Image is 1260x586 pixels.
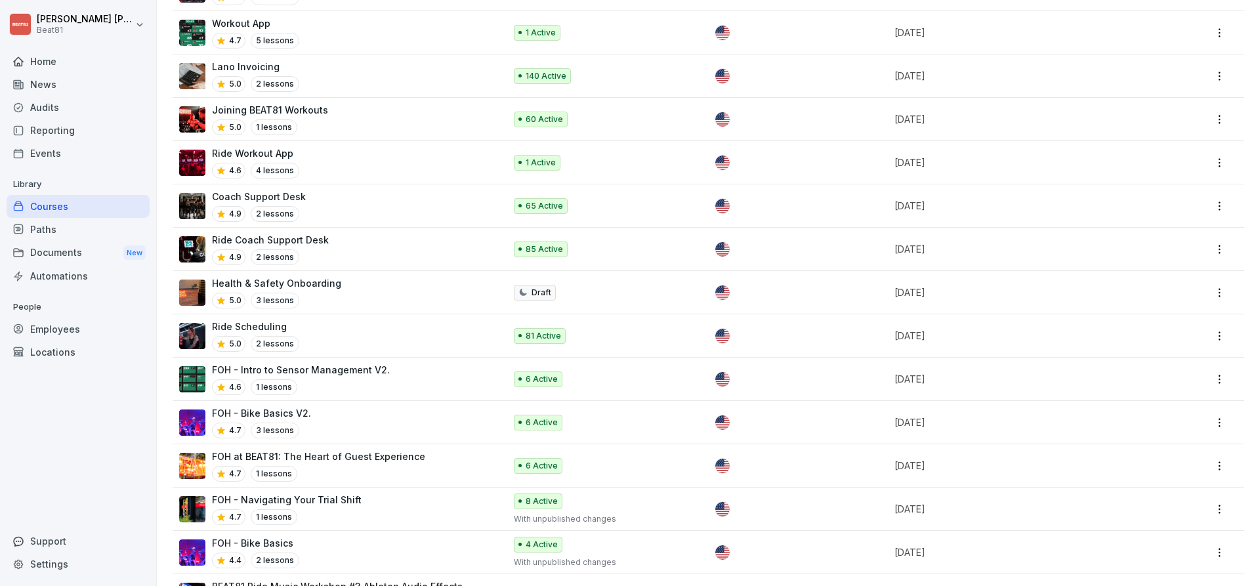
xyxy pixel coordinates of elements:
[894,502,1139,516] p: [DATE]
[7,530,150,553] div: Support
[715,199,730,213] img: us.svg
[251,119,297,135] p: 1 lessons
[251,206,299,222] p: 2 lessons
[526,373,558,385] p: 6 Active
[526,330,561,342] p: 81 Active
[229,468,241,480] p: 4.7
[229,78,241,90] p: 5.0
[229,338,241,350] p: 5.0
[526,495,558,507] p: 8 Active
[7,119,150,142] a: Reporting
[212,406,311,420] p: FOH - Bike Basics V2.
[37,26,133,35] p: Beat81
[212,320,299,333] p: Ride Scheduling
[715,415,730,430] img: us.svg
[251,249,299,265] p: 2 lessons
[212,190,306,203] p: Coach Support Desk
[7,174,150,195] p: Library
[212,363,390,377] p: FOH - Intro to Sensor Management V2.
[526,114,563,125] p: 60 Active
[526,27,556,39] p: 1 Active
[715,26,730,40] img: us.svg
[7,341,150,364] a: Locations
[715,545,730,560] img: us.svg
[7,264,150,287] a: Automations
[251,336,299,352] p: 2 lessons
[715,329,730,343] img: us.svg
[894,285,1139,299] p: [DATE]
[212,536,299,550] p: FOH - Bike Basics
[251,466,297,482] p: 1 lessons
[894,415,1139,429] p: [DATE]
[7,73,150,96] a: News
[526,157,556,169] p: 1 Active
[179,193,205,219] img: jz9dcy6o26s2o2gw5x0bnon3.png
[212,493,362,507] p: FOH - Navigating Your Trial Shift
[179,236,205,262] img: x7jqq8668zavjnvv8pz0nxpb.png
[229,208,241,220] p: 4.9
[212,276,341,290] p: Health & Safety Onboarding
[7,96,150,119] a: Audits
[179,323,205,349] img: lpc7wfi1967vewfljj27v1pf.png
[123,245,146,261] div: New
[715,242,730,257] img: us.svg
[251,293,299,308] p: 3 lessons
[251,33,299,49] p: 5 lessons
[212,103,328,117] p: Joining BEAT81 Workouts
[179,106,205,133] img: pb5qkt8azgdg4u22hkdz48w0.png
[526,200,563,212] p: 65 Active
[894,459,1139,472] p: [DATE]
[715,69,730,83] img: us.svg
[715,459,730,473] img: us.svg
[251,76,299,92] p: 2 lessons
[179,63,205,89] img: xzfoo1br8ijaq1ub5be1v5m6.png
[179,496,205,522] img: tmi8yio0vtf3hr8036ahoogz.png
[212,146,299,160] p: Ride Workout App
[229,121,241,133] p: 5.0
[229,251,241,263] p: 4.9
[229,381,241,393] p: 4.6
[229,425,241,436] p: 4.7
[526,70,566,82] p: 140 Active
[715,502,730,516] img: us.svg
[212,60,299,73] p: Lano Invoicing
[894,329,1139,343] p: [DATE]
[251,423,299,438] p: 3 lessons
[179,280,205,306] img: zu5wqc44regdty5xgz4txzsz.png
[229,295,241,306] p: 5.0
[7,318,150,341] a: Employees
[715,156,730,170] img: us.svg
[179,20,205,46] img: xi47gvnt9whpoaqwy8e3jcqz.png
[179,409,205,436] img: m5k3el8sr3n7d7ezi9tnxan4.png
[7,195,150,218] a: Courses
[7,241,150,265] a: DocumentsNew
[212,233,329,247] p: Ride Coach Support Desk
[251,163,299,178] p: 4 lessons
[715,112,730,127] img: us.svg
[7,553,150,576] a: Settings
[894,372,1139,386] p: [DATE]
[532,287,551,299] p: Draft
[212,16,299,30] p: Workout App
[212,450,425,463] p: FOH at BEAT81: The Heart of Guest Experience
[229,35,241,47] p: 4.7
[7,218,150,241] a: Paths
[7,142,150,165] a: Events
[251,379,297,395] p: 1 lessons
[251,553,299,568] p: 2 lessons
[7,241,150,265] div: Documents
[7,297,150,318] p: People
[179,453,205,479] img: zflcnbnmj8b4ylz4r0dr3kqp.png
[229,165,241,177] p: 4.6
[179,366,205,392] img: ojzzowuzljc0utly600do65n.png
[251,509,297,525] p: 1 lessons
[514,513,693,525] p: With unpublished changes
